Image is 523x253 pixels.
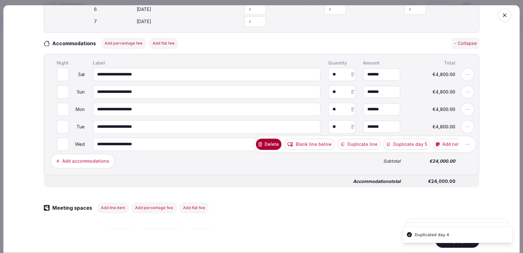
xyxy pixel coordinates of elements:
[433,139,465,150] button: Add note
[408,90,455,94] span: €4,800.00
[97,202,129,213] button: Add line item
[408,125,455,129] span: €4,800.00
[407,60,456,66] div: Total
[408,107,455,112] span: €4,800.00
[50,154,115,169] button: Add accommodations
[408,179,455,184] span: €24,000.00
[256,139,281,150] button: Delete
[137,19,214,25] div: [DATE]
[55,60,87,66] div: Night
[337,139,381,150] button: Duplicate line
[179,202,209,213] button: Add flat fee
[101,38,146,49] button: Add percentage fee
[362,158,402,165] div: Subtotal
[70,90,85,94] div: Sun
[50,204,98,212] h3: Meeting spaces
[92,60,322,66] div: Label
[62,158,109,164] div: Add accommodations
[50,40,102,47] h3: Accommodations
[383,139,430,150] button: Duplicate day 5
[353,179,401,184] span: Accommodations total
[70,125,85,129] div: Tue
[70,72,85,77] div: Sat
[452,38,479,49] button: - Collapse
[149,38,178,49] button: Add flat fee
[408,159,455,163] span: €24,000.00
[284,139,335,150] button: Blank line below
[70,107,85,112] div: Mon
[408,72,455,77] span: €4,800.00
[436,234,479,248] button: Save proposal
[70,142,85,146] div: Wed
[105,228,137,240] button: Add line item
[57,19,134,25] div: 7
[139,228,185,240] button: Add percentage fee
[362,60,402,66] div: Amount
[327,60,357,66] div: Quantity
[187,228,217,240] button: Add flat fee
[131,202,177,213] button: Add percentage fee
